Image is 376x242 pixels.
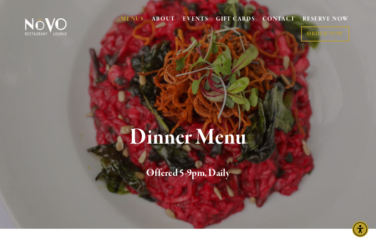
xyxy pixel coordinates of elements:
h2: Offered 5-9pm, Daily [33,166,343,181]
a: ORDER NOW [301,26,349,41]
a: RESERVE NOW [303,12,349,26]
div: Accessibility Menu [352,221,368,237]
img: Novo Restaurant &amp; Lounge [23,18,68,36]
h1: Dinner Menu [33,126,343,149]
a: MENUS [121,15,144,23]
a: EVENTS [183,15,208,23]
a: CONTACT [263,12,295,26]
a: ABOUT [152,15,176,23]
a: GIFT CARDS [216,12,255,26]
